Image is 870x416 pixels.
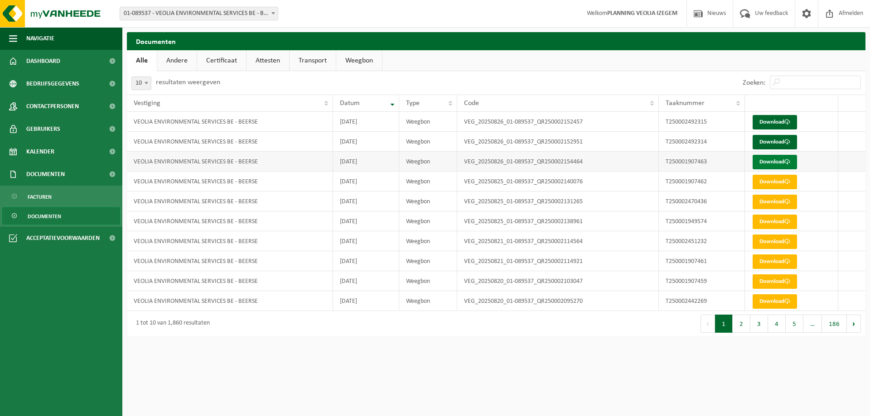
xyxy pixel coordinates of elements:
a: Download [753,155,797,169]
span: Type [406,100,420,107]
td: T250001907459 [659,271,745,291]
td: VEOLIA ENVIRONMENTAL SERVICES BE - BEERSE [127,132,333,152]
a: Andere [157,50,197,71]
span: Code [464,100,479,107]
td: [DATE] [333,132,399,152]
td: T250001907462 [659,172,745,191]
a: Download [753,135,797,149]
td: VEG_20250826_01-089537_QR250002154464 [457,152,659,172]
a: Facturen [2,188,120,205]
td: VEOLIA ENVIRONMENTAL SERVICES BE - BEERSE [127,191,333,211]
a: Certificaat [197,50,246,71]
td: Weegbon [399,291,458,311]
a: Download [753,234,797,249]
span: Facturen [28,188,52,206]
span: 01-089537 - VEOLIA ENVIRONMENTAL SERVICES BE - BEERSE [120,7,278,20]
td: VEOLIA ENVIRONMENTAL SERVICES BE - BEERSE [127,251,333,271]
td: VEOLIA ENVIRONMENTAL SERVICES BE - BEERSE [127,172,333,191]
a: Alle [127,50,157,71]
a: Download [753,254,797,269]
a: Transport [290,50,336,71]
td: VEG_20250820_01-089537_QR250002103047 [457,271,659,291]
td: [DATE] [333,211,399,231]
h2: Documenten [127,32,865,50]
td: [DATE] [333,152,399,172]
td: [DATE] [333,271,399,291]
span: Vestiging [134,100,160,107]
td: VEG_20250825_01-089537_QR250002140076 [457,172,659,191]
td: VEOLIA ENVIRONMENTAL SERVICES BE - BEERSE [127,152,333,172]
td: T250001949574 [659,211,745,231]
a: Weegbon [336,50,382,71]
td: T250001907463 [659,152,745,172]
td: VEOLIA ENVIRONMENTAL SERVICES BE - BEERSE [127,291,333,311]
td: VEG_20250826_01-089537_QR250002152951 [457,132,659,152]
span: Gebruikers [26,118,60,140]
label: resultaten weergeven [156,79,220,86]
td: [DATE] [333,231,399,251]
a: Download [753,175,797,189]
span: 10 [131,77,151,90]
td: VEOLIA ENVIRONMENTAL SERVICES BE - BEERSE [127,211,333,231]
button: 2 [733,315,750,333]
td: Weegbon [399,211,458,231]
td: [DATE] [333,191,399,211]
td: T250002470436 [659,191,745,211]
td: Weegbon [399,112,458,132]
a: Download [753,294,797,309]
td: T250002451232 [659,231,745,251]
span: Dashboard [26,50,60,72]
td: VEOLIA ENVIRONMENTAL SERVICES BE - BEERSE [127,112,333,132]
td: Weegbon [399,231,458,251]
button: Next [847,315,861,333]
td: Weegbon [399,251,458,271]
span: Documenten [26,163,65,186]
td: VEG_20250821_01-089537_QR250002114921 [457,251,659,271]
td: [DATE] [333,112,399,132]
td: T250002492315 [659,112,745,132]
td: Weegbon [399,271,458,291]
td: T250002442269 [659,291,745,311]
td: VEOLIA ENVIRONMENTAL SERVICES BE - BEERSE [127,231,333,251]
span: 10 [132,77,151,90]
span: Kalender [26,140,54,163]
a: Download [753,115,797,129]
td: T250001907461 [659,251,745,271]
td: Weegbon [399,132,458,152]
td: VEG_20250825_01-089537_QR250002138961 [457,211,659,231]
button: 4 [768,315,786,333]
a: Download [753,215,797,229]
td: Weegbon [399,172,458,191]
span: … [803,315,822,333]
button: Previous [701,315,715,333]
td: T250002492314 [659,132,745,152]
td: VEG_20250820_01-089537_QR250002095270 [457,291,659,311]
td: VEG_20250826_01-089537_QR250002152457 [457,112,659,132]
td: [DATE] [333,251,399,271]
td: [DATE] [333,291,399,311]
button: 5 [786,315,803,333]
td: [DATE] [333,172,399,191]
td: Weegbon [399,191,458,211]
td: Weegbon [399,152,458,172]
button: 1 [715,315,733,333]
span: Contactpersonen [26,95,79,118]
span: Bedrijfsgegevens [26,72,79,95]
button: 3 [750,315,768,333]
div: 1 tot 10 van 1,860 resultaten [131,316,210,332]
td: VEG_20250821_01-089537_QR250002114564 [457,231,659,251]
a: Attesten [246,50,289,71]
a: Documenten [2,207,120,225]
td: VEOLIA ENVIRONMENTAL SERVICES BE - BEERSE [127,271,333,291]
span: Documenten [28,208,61,225]
label: Zoeken: [743,79,765,86]
span: Taaknummer [666,100,705,107]
span: Navigatie [26,27,54,50]
button: 186 [822,315,847,333]
strong: PLANNING VEOLIA IZEGEM [607,10,677,17]
a: Download [753,274,797,289]
span: Datum [340,100,360,107]
a: Download [753,195,797,209]
span: Acceptatievoorwaarden [26,227,100,249]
